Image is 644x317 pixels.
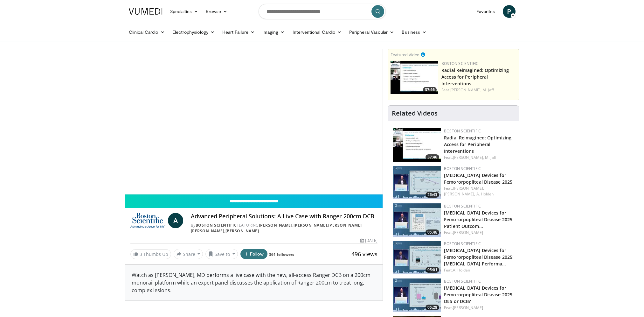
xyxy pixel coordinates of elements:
[441,67,509,87] a: Radial Reimagined: Optimizing Access for Peripheral Interventions
[444,230,514,236] div: Feat.
[393,128,441,162] a: 37:46
[444,172,512,185] a: [MEDICAL_DATA] Devices for Femororpopliteal Disease 2025
[444,186,514,197] div: Feat.
[444,210,514,229] a: [MEDICAL_DATA] Devices for Femororpopliteal Disease 2025: Patient Outcom…
[453,230,483,235] a: [PERSON_NAME]
[423,87,437,93] span: 37:46
[240,249,268,259] button: Follow
[453,305,483,310] a: [PERSON_NAME]
[259,26,289,39] a: Imaging
[169,26,218,39] a: Electrophysiology
[125,265,383,300] div: Watch as [PERSON_NAME], MD performs a live case with the new, all-access Ranger DCB on a 200cm mo...
[453,155,484,160] a: [PERSON_NAME],
[392,109,438,117] h4: Related Videos
[444,267,514,273] div: Feat.
[450,87,481,93] a: [PERSON_NAME],
[444,155,514,160] div: Feat.
[130,213,165,228] img: Boston Scientific
[393,278,441,312] a: 05:28
[503,5,516,18] a: P
[129,8,163,15] img: VuMedi Logo
[398,26,430,39] a: Business
[351,250,377,258] span: 496 views
[294,222,327,228] a: [PERSON_NAME]
[174,249,203,259] button: Share
[444,128,481,134] a: Boston Scientific
[269,252,294,257] a: 361 followers
[191,222,377,234] div: By FEATURING , , ,
[426,154,439,160] span: 37:46
[426,267,439,273] span: 05:01
[393,241,441,274] img: cc28d935-054a-4429-a73f-18a09d638c96.150x105_q85_crop-smart_upscale.jpg
[360,238,377,243] div: [DATE]
[482,87,494,93] a: M. Jaff
[444,278,481,284] a: Boston Scientific
[125,49,383,194] video-js: Video Player
[444,247,514,267] a: [MEDICAL_DATA] Devices for Femororpopliteal Disease 2025: [MEDICAL_DATA] Performa…
[444,203,481,209] a: Boston Scientific
[444,241,481,246] a: Boston Scientific
[426,192,439,198] span: 26:43
[441,87,516,93] div: Feat.
[476,191,494,197] a: A. Holden
[259,222,293,228] a: [PERSON_NAME]
[191,213,377,220] h4: Advanced Peripheral Solutions: A Live Case with Ranger 200cm DCB
[453,267,470,273] a: A. Holden
[393,166,441,199] a: 26:43
[393,203,441,237] a: 05:46
[289,26,346,39] a: Interventional Cardio
[125,26,169,39] a: Clinical Cardio
[441,61,478,66] a: Boston Scientific
[393,128,441,162] img: c038ed19-16d5-403f-b698-1d621e3d3fd1.150x105_q85_crop-smart_upscale.jpg
[202,5,231,18] a: Browse
[196,222,237,228] a: Boston Scientific
[444,191,475,197] a: [PERSON_NAME],
[444,166,481,171] a: Boston Scientific
[391,52,419,58] small: Featured Video
[345,26,398,39] a: Peripheral Vascular
[391,61,438,94] a: 37:46
[393,278,441,312] img: 71bd9b84-10dc-4106-a9f4-93223dd1ade8.150x105_q85_crop-smart_upscale.jpg
[453,186,484,191] a: [PERSON_NAME],
[393,241,441,274] a: 05:01
[393,166,441,199] img: 142608a3-2d4c-41b5-acf6-ad874b7ae290.150x105_q85_crop-smart_upscale.jpg
[205,249,238,259] button: Save to
[444,285,514,304] a: [MEDICAL_DATA] Devices for Femororpopliteal Disease 2025: DES or DCB?
[191,222,362,234] a: [PERSON_NAME] [PERSON_NAME]
[225,228,259,234] a: [PERSON_NAME]
[168,213,183,228] a: A
[473,5,499,18] a: Favorites
[130,249,171,259] a: 3 Thumbs Up
[140,251,142,257] span: 3
[444,305,514,311] div: Feat.
[444,135,511,154] a: Radial Reimagined: Optimizing Access for Peripheral Interventions
[485,155,496,160] a: M. Jaff
[393,203,441,237] img: 895c61b3-3485-488f-b44b-081445145de9.150x105_q85_crop-smart_upscale.jpg
[391,61,438,94] img: c038ed19-16d5-403f-b698-1d621e3d3fd1.150x105_q85_crop-smart_upscale.jpg
[218,26,259,39] a: Heart Failure
[166,5,202,18] a: Specialties
[259,4,386,19] input: Search topics, interventions
[426,229,439,235] span: 05:46
[426,305,439,310] span: 05:28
